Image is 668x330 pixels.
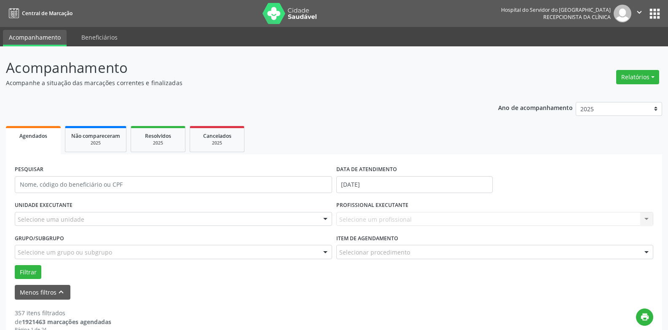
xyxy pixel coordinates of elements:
div: 357 itens filtrados [15,309,111,317]
p: Ano de acompanhamento [498,102,573,113]
i: keyboard_arrow_up [56,287,66,297]
span: Central de Marcação [22,10,72,17]
a: Central de Marcação [6,6,72,20]
span: Cancelados [203,132,231,140]
button: Menos filtroskeyboard_arrow_up [15,285,70,300]
strong: 1921463 marcações agendadas [22,318,111,326]
span: Resolvidos [145,132,171,140]
div: 2025 [71,140,120,146]
input: Nome, código do beneficiário ou CPF [15,176,332,193]
span: Agendados [19,132,47,140]
div: de [15,317,111,326]
div: 2025 [137,140,179,146]
span: Recepcionista da clínica [543,13,611,21]
span: Selecione uma unidade [18,215,84,224]
label: UNIDADE EXECUTANTE [15,199,72,212]
i:  [635,8,644,17]
label: Item de agendamento [336,232,398,245]
img: img [614,5,631,22]
label: Grupo/Subgrupo [15,232,64,245]
a: Beneficiários [75,30,123,45]
label: PROFISSIONAL EXECUTANTE [336,199,408,212]
div: 2025 [196,140,238,146]
input: Selecione um intervalo [336,176,493,193]
span: Selecionar procedimento [339,248,410,257]
label: PESQUISAR [15,163,43,176]
span: Selecione um grupo ou subgrupo [18,248,112,257]
button:  [631,5,647,22]
a: Acompanhamento [3,30,67,46]
span: Não compareceram [71,132,120,140]
label: DATA DE ATENDIMENTO [336,163,397,176]
button: apps [647,6,662,21]
button: Filtrar [15,265,41,279]
p: Acompanhe a situação das marcações correntes e finalizadas [6,78,465,87]
div: Hospital do Servidor do [GEOGRAPHIC_DATA] [501,6,611,13]
button: Relatórios [616,70,659,84]
i: print [640,312,649,322]
button: print [636,309,653,326]
p: Acompanhamento [6,57,465,78]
